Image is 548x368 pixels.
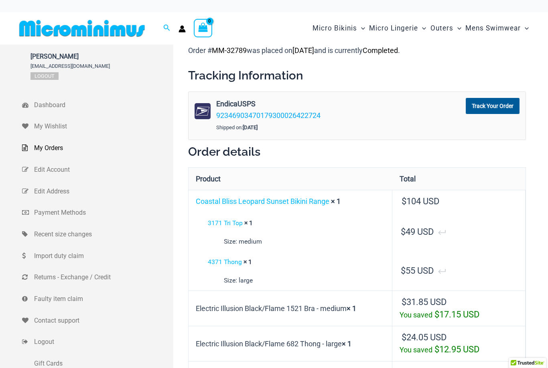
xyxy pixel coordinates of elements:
[292,46,314,55] mark: [DATE]
[402,196,439,206] bdi: 104 USD
[189,291,392,326] td: Electric Illusion Black/Flame 1521 Bra - medium
[243,124,258,130] strong: [DATE]
[34,164,171,176] span: Edit Account
[224,274,237,287] strong: Size:
[434,309,479,319] bdi: 17.15 USD
[347,304,356,313] strong: × 1
[22,331,173,353] a: Logout
[34,228,171,240] span: Recent size changes
[313,18,357,39] span: Micro Bikinis
[402,196,406,206] span: $
[401,266,406,276] span: $
[34,336,171,348] span: Logout
[430,18,453,39] span: Outers
[188,144,526,159] h2: Order details
[369,18,418,39] span: Micro Lingerie
[244,258,252,266] strong: × 1
[331,197,341,205] strong: × 1
[208,258,242,266] a: 4371 Thong
[216,122,400,134] div: Shipped on:
[466,98,520,114] a: Track Your Order
[179,25,186,33] a: Account icon link
[22,266,173,288] a: Returns - Exchange / Credit
[163,23,170,33] a: Search icon link
[224,236,237,248] strong: Size:
[34,250,171,262] span: Import duty claim
[400,309,518,321] div: You saved
[34,207,171,219] span: Payment Methods
[22,181,173,202] a: Edit Address
[434,309,439,319] span: $
[401,227,434,237] bdi: 49 USD
[195,103,211,119] img: usps.png
[311,16,367,41] a: Micro BikinisMenu ToggleMenu Toggle
[357,18,365,39] span: Menu Toggle
[194,19,212,37] a: View Shopping Cart, empty
[188,45,526,57] p: Order # was placed on and is currently .
[22,288,173,310] a: Faulty item claim
[189,326,392,361] td: Electric Illusion Black/Flame 682 Thong - large
[196,197,329,205] a: Coastal Bliss Leopard Sunset Bikini Range
[401,266,434,276] bdi: 55 USD
[22,224,173,245] a: Recent size changes
[22,202,173,224] a: Payment Methods
[402,297,406,307] span: $
[30,53,110,60] span: [PERSON_NAME]
[22,159,173,181] a: Edit Account
[401,227,406,237] span: $
[30,63,110,69] span: [EMAIL_ADDRESS][DOMAIN_NAME]
[34,315,171,327] span: Contact support
[22,310,173,331] a: Contact support
[309,15,532,42] nav: Site Navigation
[434,344,479,354] bdi: 12.95 USD
[212,46,247,55] mark: MM-32789
[188,68,526,83] h2: Tracking Information
[224,274,386,287] p: large
[34,293,171,305] span: Faulty item claim
[367,16,428,41] a: Micro LingerieMenu ToggleMenu Toggle
[34,120,171,132] span: My Wishlist
[400,344,518,356] div: You saved
[402,332,447,342] bdi: 24.05 USD
[463,16,531,41] a: Mens SwimwearMenu ToggleMenu Toggle
[521,18,529,39] span: Menu Toggle
[34,99,171,111] span: Dashboard
[224,236,386,248] p: medium
[22,137,173,159] a: My Orders
[392,168,526,190] th: Total
[342,340,351,348] strong: × 1
[208,219,243,227] a: 3171 Tri Top
[418,18,426,39] span: Menu Toggle
[465,18,521,39] span: Mens Swimwear
[244,219,253,227] strong: × 1
[22,94,173,116] a: Dashboard
[402,332,406,342] span: $
[34,142,171,154] span: My Orders
[34,185,171,197] span: Edit Address
[22,245,173,267] a: Import duty claim
[363,46,398,55] mark: Completed
[216,111,321,120] a: 92346903470179300026422724
[216,98,398,110] strong: EndicaUSPS
[34,271,171,283] span: Returns - Exchange / Credit
[434,344,439,354] span: $
[428,16,463,41] a: OutersMenu ToggleMenu Toggle
[22,116,173,137] a: My Wishlist
[189,168,392,190] th: Product
[453,18,461,39] span: Menu Toggle
[16,19,148,37] img: MM SHOP LOGO FLAT
[402,297,447,307] bdi: 31.85 USD
[30,72,59,80] a: Logout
